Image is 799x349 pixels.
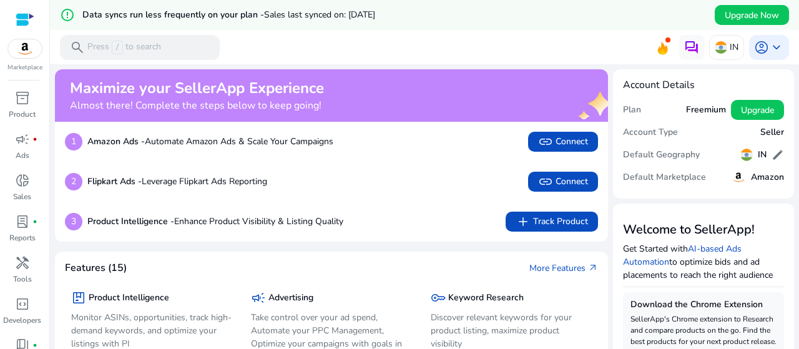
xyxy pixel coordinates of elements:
[87,135,145,147] b: Amazon Ads -
[538,174,588,189] span: Connect
[60,7,75,22] mat-icon: error_outline
[87,215,174,227] b: Product Intelligence -
[630,300,777,310] h5: Download the Chrome Extension
[751,172,784,183] h5: Amazon
[15,214,30,229] span: lab_profile
[731,100,784,120] button: Upgrade
[65,213,82,230] p: 3
[623,79,784,91] h4: Account Details
[715,41,727,54] img: in.svg
[9,109,36,120] p: Product
[112,41,123,54] span: /
[9,232,36,243] p: Reports
[15,91,30,106] span: inventory_2
[528,172,598,192] button: linkConnect
[516,214,531,229] span: add
[538,174,553,189] span: link
[588,263,598,273] span: arrow_outward
[32,219,37,224] span: fiber_manual_record
[70,79,324,97] h2: Maximize your SellerApp Experience
[623,172,706,183] h5: Default Marketplace
[87,175,142,187] b: Flipkart Ads -
[32,343,37,348] span: fiber_manual_record
[65,262,127,274] h4: Features (15)
[529,262,598,275] a: More Featuresarrow_outward
[506,212,598,232] button: addTrack Product
[264,9,375,21] span: Sales last synced on: [DATE]
[538,134,553,149] span: link
[15,297,30,312] span: code_blocks
[82,10,375,21] h5: Data syncs run less frequently on your plan -
[686,105,726,116] h5: Freemium
[431,290,446,305] span: key
[268,293,313,303] h5: Advertising
[65,133,82,150] p: 1
[538,134,588,149] span: Connect
[730,36,738,58] p: IN
[623,127,678,138] h5: Account Type
[71,290,86,305] span: package
[731,170,746,185] img: amazon.svg
[87,175,267,188] p: Leverage Flipkart Ads Reporting
[13,191,31,202] p: Sales
[16,150,29,161] p: Ads
[87,135,333,148] p: Automate Amazon Ads & Scale Your Campaigns
[448,293,524,303] h5: Keyword Research
[772,149,784,161] span: edit
[8,39,42,58] img: amazon.svg
[89,293,169,303] h5: Product Intelligence
[32,137,37,142] span: fiber_manual_record
[623,243,742,268] a: AI-based Ads Automation
[87,215,343,228] p: Enhance Product Visibility & Listing Quality
[623,150,700,160] h5: Default Geography
[623,222,784,237] h3: Welcome to SellerApp!
[758,150,767,160] h5: IN
[251,290,266,305] span: campaign
[70,40,85,55] span: search
[3,315,41,326] p: Developers
[725,9,779,22] span: Upgrade Now
[760,127,784,138] h5: Seller
[15,173,30,188] span: donut_small
[741,104,774,117] span: Upgrade
[15,255,30,270] span: handyman
[87,41,161,54] p: Press to search
[70,100,324,112] h4: Almost there! Complete the steps below to keep going!
[769,40,784,55] span: keyboard_arrow_down
[13,273,32,285] p: Tools
[623,242,784,282] p: Get Started with to optimize bids and ad placements to reach the right audience
[623,105,641,116] h5: Plan
[715,5,789,25] button: Upgrade Now
[7,63,42,72] p: Marketplace
[15,132,30,147] span: campaign
[740,149,753,161] img: in.svg
[65,173,82,190] p: 2
[516,214,588,229] span: Track Product
[528,132,598,152] button: linkConnect
[754,40,769,55] span: account_circle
